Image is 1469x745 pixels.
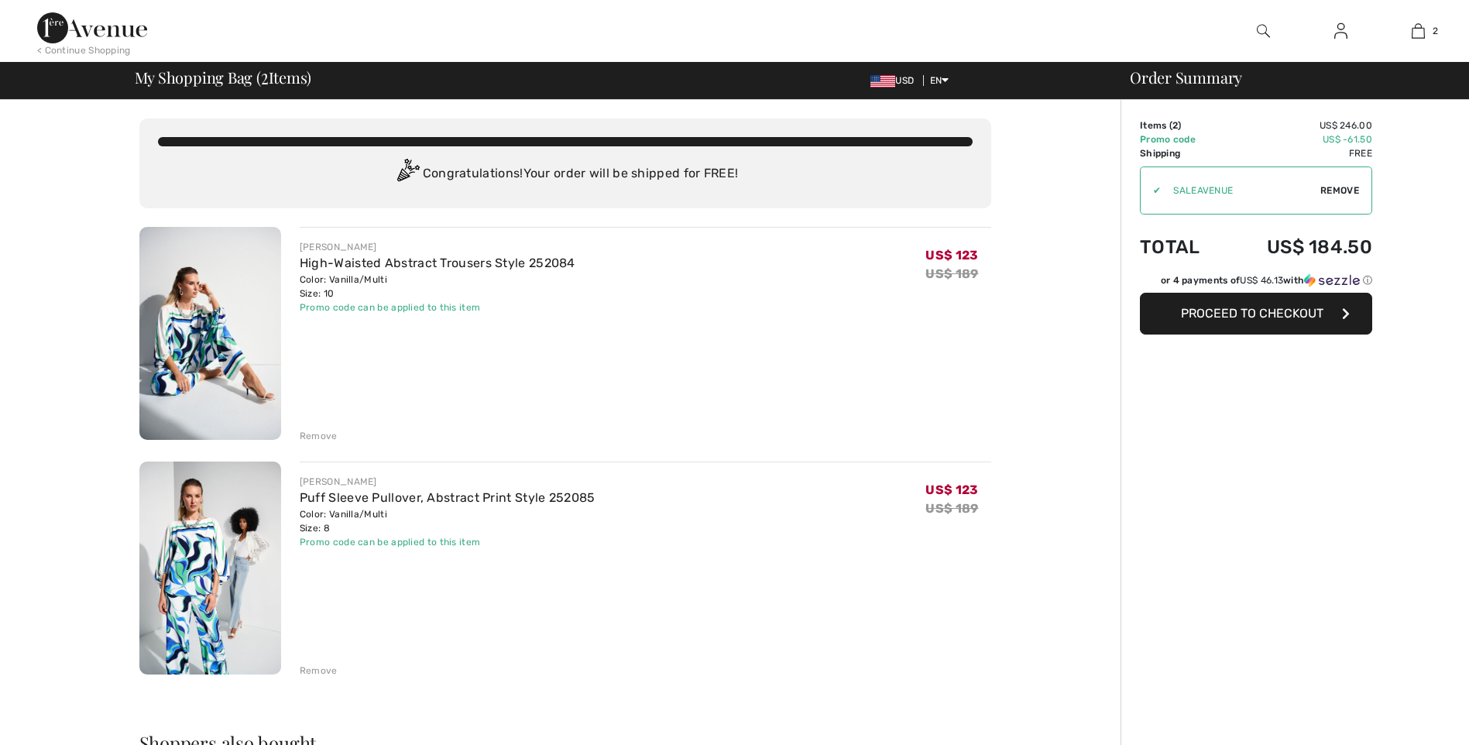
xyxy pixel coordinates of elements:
div: or 4 payments ofUS$ 46.13withSezzle Click to learn more about Sezzle [1140,273,1372,293]
span: US$ 123 [925,482,978,497]
span: EN [930,75,949,86]
span: USD [870,75,920,86]
div: Remove [300,429,338,443]
span: 2 [1433,24,1438,38]
span: My Shopping Bag ( Items) [135,70,312,85]
span: Remove [1320,184,1359,197]
div: [PERSON_NAME] [300,475,595,489]
img: Puff Sleeve Pullover, Abstract Print Style 252085 [139,462,281,675]
a: 2 [1380,22,1456,40]
button: Proceed to Checkout [1140,293,1372,335]
td: US$ -61.50 [1224,132,1372,146]
span: US$ 46.13 [1240,275,1283,286]
span: 2 [1172,120,1178,131]
img: High-Waisted Abstract Trousers Style 252084 [139,227,281,440]
s: US$ 189 [925,266,978,281]
input: Promo code [1161,167,1320,214]
s: US$ 189 [925,501,978,516]
a: High-Waisted Abstract Trousers Style 252084 [300,256,575,270]
div: or 4 payments of with [1161,273,1372,287]
img: US Dollar [870,75,895,88]
td: Items ( ) [1140,118,1224,132]
a: Puff Sleeve Pullover, Abstract Print Style 252085 [300,490,595,505]
img: Sezzle [1304,273,1360,287]
div: ✔ [1141,184,1161,197]
img: Congratulation2.svg [392,159,423,190]
td: Shipping [1140,146,1224,160]
td: US$ 246.00 [1224,118,1372,132]
td: Free [1224,146,1372,160]
img: 1ère Avenue [37,12,147,43]
a: Sign In [1322,22,1360,41]
div: Remove [300,664,338,678]
div: Color: Vanilla/Multi Size: 8 [300,507,595,535]
td: Total [1140,221,1224,273]
td: US$ 184.50 [1224,221,1372,273]
span: Proceed to Checkout [1181,306,1323,321]
div: Color: Vanilla/Multi Size: 10 [300,273,575,300]
div: Promo code can be applied to this item [300,535,595,549]
div: Promo code can be applied to this item [300,300,575,314]
img: My Info [1334,22,1347,40]
td: Promo code [1140,132,1224,146]
div: [PERSON_NAME] [300,240,575,254]
div: < Continue Shopping [37,43,131,57]
img: search the website [1257,22,1270,40]
div: Order Summary [1111,70,1460,85]
span: 2 [261,66,269,86]
div: Congratulations! Your order will be shipped for FREE! [158,159,973,190]
img: My Bag [1412,22,1425,40]
span: US$ 123 [925,248,978,263]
